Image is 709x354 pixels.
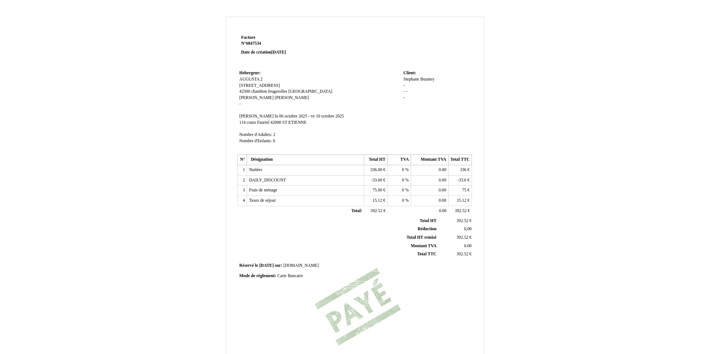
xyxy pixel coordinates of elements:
span: 0 [402,178,404,183]
span: - [403,83,405,88]
td: € [448,206,472,216]
span: Nombre d'Adultes: [239,132,272,137]
span: [DATE] [259,263,274,268]
span: 0.00 [439,178,446,183]
span: 392.52 [370,208,382,213]
span: lu 06 octobre 2025 - ve 10 octobre 2025 [275,114,344,119]
span: 0 [273,139,275,143]
td: % [387,185,411,196]
span: - [403,95,405,100]
span: [STREET_ADDRESS] [239,83,280,88]
span: Client: [403,71,416,75]
span: Réservé le [239,263,258,268]
span: sur: [275,263,282,268]
td: € [364,165,387,176]
th: N° [238,155,247,165]
td: € [448,165,472,176]
span: 336.00 [370,167,382,172]
td: € [438,250,473,259]
span: 0.00 [439,208,446,213]
td: € [364,196,387,206]
td: € [364,185,387,196]
td: % [387,175,411,185]
th: Désignation [247,155,364,165]
span: 392.52 [456,252,468,256]
span: 15.12 [457,198,466,203]
span: Réduction [418,227,436,231]
span: Nuitées [249,167,262,172]
td: € [364,175,387,185]
th: Total HT [364,155,387,165]
span: Carte Bancaire [277,273,303,278]
span: 0 [402,188,404,193]
span: chambon feugerolles [251,89,287,94]
strong: Date de création [241,50,286,55]
span: 392.52 [456,235,468,240]
span: 392.52 [455,208,467,213]
span: 0 [402,198,404,203]
span: 0 [402,167,404,172]
th: Total TTC [448,155,472,165]
span: 15.12 [373,198,382,203]
span: Stephane [403,77,419,82]
span: Total HT remisé [407,235,436,240]
td: € [448,185,472,196]
span: 0.00 [439,188,446,193]
td: 3 [238,185,247,196]
span: 6847534 [246,41,261,46]
span: Nombre d'Enfants: [239,139,272,143]
span: 42500 [239,89,250,94]
span: -33.60 [371,178,382,183]
span: [PERSON_NAME] [239,95,274,100]
span: 0,00 [464,227,472,231]
span: Facture [241,35,256,40]
td: € [364,206,387,216]
span: 75.00 [373,188,382,193]
span: Hebergeur: [239,71,261,75]
span: Total HT [420,218,436,223]
span: - [406,89,407,94]
span: 2 [273,132,275,137]
span: 0.00 [464,244,472,248]
span: - [239,102,241,106]
span: Total: [351,208,362,213]
span: AUGUSTA 2 [239,77,263,82]
td: % [387,165,411,176]
span: Total TTC [417,252,436,256]
span: Mode de règlement: [239,273,276,278]
td: € [438,234,473,242]
span: 392.52 [456,218,468,223]
th: Montant TVA [411,155,448,165]
td: % [387,196,411,206]
span: Busmey [420,77,434,82]
span: 75 [462,188,466,193]
span: - [403,89,405,94]
span: ST ETIENNE [282,120,306,125]
td: € [438,217,473,225]
span: Montant TVA [411,244,436,248]
span: 0.00 [439,198,446,203]
span: [DATE] [271,50,286,55]
td: 4 [238,196,247,206]
span: Frais de ménage [249,188,277,193]
td: € [448,196,472,206]
span: 114 cours Fauriel [239,120,269,125]
strong: N° [241,41,329,47]
span: [PERSON_NAME] [275,95,309,100]
span: -33.6 [458,178,466,183]
td: 1 [238,165,247,176]
span: [PERSON_NAME] [239,114,274,119]
td: 2 [238,175,247,185]
span: 0.00 [439,167,446,172]
span: DAILY_DISCOUNT [249,178,286,183]
td: € [448,175,472,185]
span: [GEOGRAPHIC_DATA] [288,89,332,94]
th: TVA [387,155,411,165]
span: Taxes de séjour [249,198,276,203]
span: 336 [460,167,467,172]
span: [DOMAIN_NAME] [283,263,319,268]
span: 42000 [270,120,281,125]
